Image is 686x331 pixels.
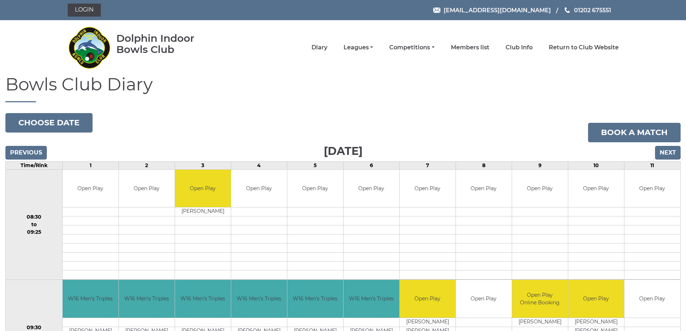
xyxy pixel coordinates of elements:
input: Previous [5,146,47,160]
a: Return to Club Website [549,44,619,52]
td: W16 Men's Triples [344,280,399,318]
td: 7 [399,161,456,169]
td: W16 Men's Triples [287,280,343,318]
td: 6 [343,161,399,169]
a: Leagues [344,44,373,52]
img: Dolphin Indoor Bowls Club [68,22,111,73]
a: Book a match [588,123,681,142]
td: Open Play [231,170,287,207]
td: W16 Men's Triples [63,280,118,318]
a: Email [EMAIL_ADDRESS][DOMAIN_NAME] [433,6,551,15]
td: 3 [175,161,231,169]
td: Open Play [512,170,568,207]
a: Login [68,4,101,17]
td: Open Play [175,170,231,207]
a: Competitions [389,44,434,52]
td: Open Play [456,170,512,207]
span: [EMAIL_ADDRESS][DOMAIN_NAME] [444,6,551,13]
a: Members list [451,44,489,52]
input: Next [655,146,681,160]
td: Open Play [568,170,624,207]
td: 11 [624,161,680,169]
td: Open Play Online Booking [512,280,568,318]
td: 10 [568,161,624,169]
td: Open Play [119,170,175,207]
td: [PERSON_NAME] [175,207,231,216]
img: Phone us [565,7,570,13]
td: Open Play [400,170,456,207]
a: Phone us 01202 675551 [564,6,611,15]
td: Open Play [568,280,624,318]
td: Open Play [287,170,343,207]
td: Open Play [63,170,118,207]
td: 9 [512,161,568,169]
button: Choose date [5,113,93,133]
img: Email [433,8,440,13]
a: Club Info [506,44,533,52]
td: W16 Men's Triples [119,280,175,318]
h1: Bowls Club Diary [5,75,681,102]
td: [PERSON_NAME] [512,318,568,327]
td: 4 [231,161,287,169]
td: 5 [287,161,343,169]
td: [PERSON_NAME] [400,318,456,327]
td: 1 [62,161,118,169]
td: [PERSON_NAME] [568,318,624,327]
td: 8 [456,161,512,169]
td: 08:30 to 09:25 [6,169,63,280]
td: Open Play [624,280,680,318]
td: Open Play [344,170,399,207]
td: W16 Men's Triples [231,280,287,318]
td: Open Play [400,280,456,318]
span: 01202 675551 [574,6,611,13]
td: W16 Men's Triples [175,280,231,318]
div: Dolphin Indoor Bowls Club [116,33,218,55]
td: Time/Rink [6,161,63,169]
a: Diary [311,44,327,52]
td: 2 [118,161,175,169]
td: Open Play [624,170,680,207]
td: Open Play [456,280,512,318]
